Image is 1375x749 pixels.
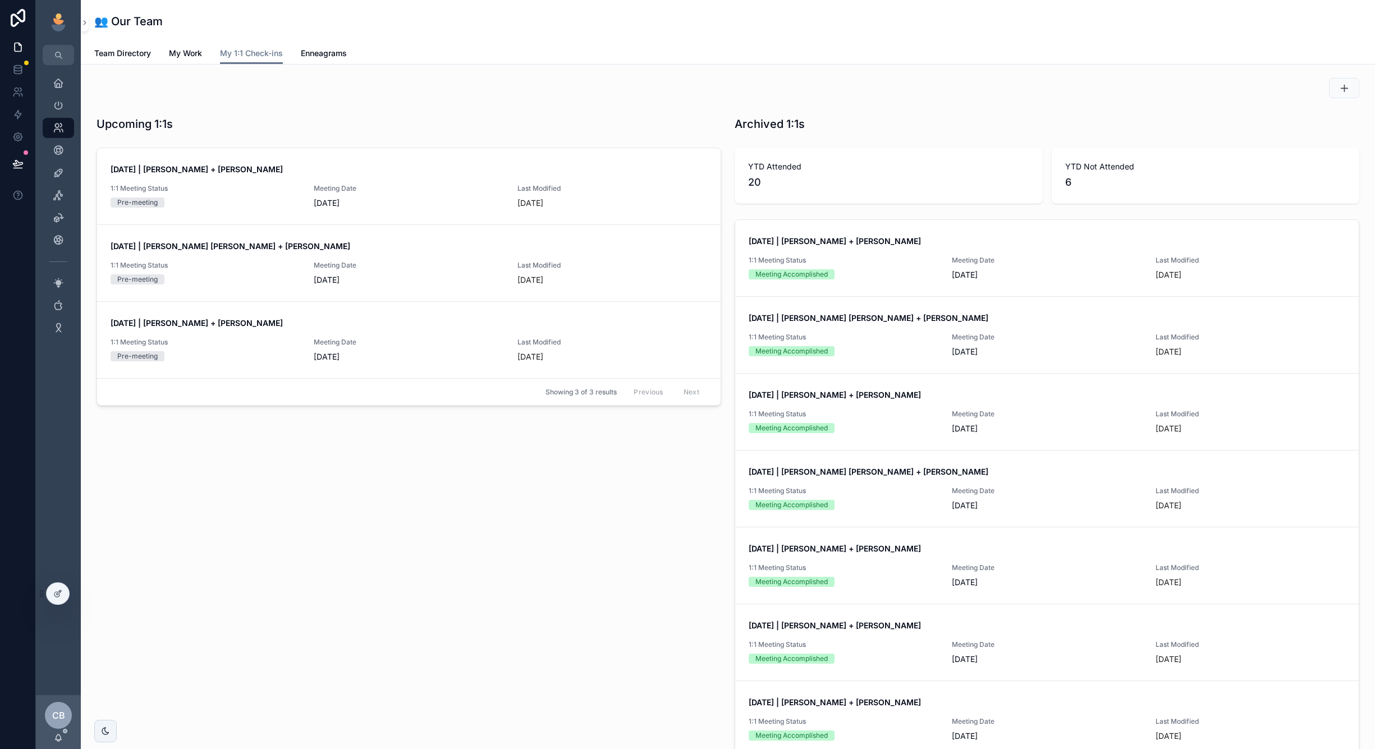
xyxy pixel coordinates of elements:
[1156,717,1345,726] span: Last Modified
[97,224,721,301] a: [DATE] | [PERSON_NAME] [PERSON_NAME] + [PERSON_NAME]1:1 Meeting StatusPre-meetingMeeting Date[DAT...
[314,184,503,193] span: Meeting Date
[314,351,503,362] span: [DATE]
[169,43,202,66] a: My Work
[301,48,347,59] span: Enneagrams
[748,161,1029,172] span: YTD Attended
[517,338,707,347] span: Last Modified
[749,313,988,323] strong: [DATE] | [PERSON_NAME] [PERSON_NAME] + [PERSON_NAME]
[755,269,828,279] div: Meeting Accomplished
[1065,174,1346,190] span: 6
[952,269,1142,281] span: [DATE]
[952,333,1142,342] span: Meeting Date
[735,296,1359,373] a: [DATE] | [PERSON_NAME] [PERSON_NAME] + [PERSON_NAME]1:1 Meeting StatusMeeting AccomplishedMeeting...
[314,197,503,209] span: [DATE]
[749,390,921,399] strong: [DATE] | [PERSON_NAME] + [PERSON_NAME]
[1156,577,1181,588] p: [DATE]
[1156,256,1345,265] span: Last Modified
[97,301,721,378] a: [DATE] | [PERSON_NAME] + [PERSON_NAME]1:1 Meeting StatusPre-meetingMeeting Date[DATE]Last Modifie...
[117,274,158,284] div: Pre-meeting
[314,261,503,270] span: Meeting Date
[749,486,938,495] span: 1:1 Meeting Status
[952,410,1142,419] span: Meeting Date
[735,604,1359,681] a: [DATE] | [PERSON_NAME] + [PERSON_NAME]1:1 Meeting StatusMeeting AccomplishedMeeting Date[DATE]Las...
[111,318,283,328] strong: [DATE] | [PERSON_NAME] + [PERSON_NAME]
[546,388,617,397] span: Showing 3 of 3 results
[755,654,828,664] div: Meeting Accomplished
[755,423,828,433] div: Meeting Accomplished
[36,65,81,352] div: scrollable content
[1156,410,1345,419] span: Last Modified
[749,717,938,726] span: 1:1 Meeting Status
[517,274,543,286] p: [DATE]
[1156,346,1181,357] p: [DATE]
[517,184,707,193] span: Last Modified
[749,467,988,476] strong: [DATE] | [PERSON_NAME] [PERSON_NAME] + [PERSON_NAME]
[952,256,1142,265] span: Meeting Date
[748,174,1029,190] span: 20
[97,116,173,132] h1: Upcoming 1:1s
[111,184,300,193] span: 1:1 Meeting Status
[749,697,921,707] strong: [DATE] | [PERSON_NAME] + [PERSON_NAME]
[1156,423,1181,434] p: [DATE]
[735,373,1359,450] a: [DATE] | [PERSON_NAME] + [PERSON_NAME]1:1 Meeting StatusMeeting AccomplishedMeeting Date[DATE]Las...
[111,164,283,174] strong: [DATE] | [PERSON_NAME] + [PERSON_NAME]
[735,527,1359,604] a: [DATE] | [PERSON_NAME] + [PERSON_NAME]1:1 Meeting StatusMeeting AccomplishedMeeting Date[DATE]Las...
[749,640,938,649] span: 1:1 Meeting Status
[735,220,1359,296] a: [DATE] | [PERSON_NAME] + [PERSON_NAME]1:1 Meeting StatusMeeting AccomplishedMeeting Date[DATE]Las...
[952,654,1142,665] span: [DATE]
[952,423,1142,434] span: [DATE]
[749,410,938,419] span: 1:1 Meeting Status
[301,43,347,66] a: Enneagrams
[735,450,1359,527] a: [DATE] | [PERSON_NAME] [PERSON_NAME] + [PERSON_NAME]1:1 Meeting StatusMeeting AccomplishedMeeting...
[735,116,805,132] h1: Archived 1:1s
[952,486,1142,495] span: Meeting Date
[952,577,1142,588] span: [DATE]
[1156,640,1345,649] span: Last Modified
[94,43,151,66] a: Team Directory
[952,346,1142,357] span: [DATE]
[952,730,1142,742] span: [DATE]
[1156,500,1181,511] p: [DATE]
[1156,486,1345,495] span: Last Modified
[755,730,828,741] div: Meeting Accomplished
[749,256,938,265] span: 1:1 Meeting Status
[952,500,1142,511] span: [DATE]
[749,621,921,630] strong: [DATE] | [PERSON_NAME] + [PERSON_NAME]
[1065,161,1346,172] span: YTD Not Attended
[1156,654,1181,665] p: [DATE]
[952,717,1142,726] span: Meeting Date
[1156,269,1181,281] p: [DATE]
[94,48,151,59] span: Team Directory
[111,338,300,347] span: 1:1 Meeting Status
[97,148,721,224] a: [DATE] | [PERSON_NAME] + [PERSON_NAME]1:1 Meeting StatusPre-meetingMeeting Date[DATE]Last Modifie...
[749,544,921,553] strong: [DATE] | [PERSON_NAME] + [PERSON_NAME]
[94,13,163,29] h1: 👥 Our Team
[952,640,1142,649] span: Meeting Date
[755,577,828,587] div: Meeting Accomplished
[314,338,503,347] span: Meeting Date
[749,563,938,572] span: 1:1 Meeting Status
[517,351,543,362] p: [DATE]
[517,197,543,209] p: [DATE]
[749,333,938,342] span: 1:1 Meeting Status
[117,197,158,208] div: Pre-meeting
[755,500,828,510] div: Meeting Accomplished
[111,241,350,251] strong: [DATE] | [PERSON_NAME] [PERSON_NAME] + [PERSON_NAME]
[220,43,283,65] a: My 1:1 Check-ins
[1156,730,1181,742] p: [DATE]
[49,13,67,31] img: App logo
[749,236,921,246] strong: [DATE] | [PERSON_NAME] + [PERSON_NAME]
[117,351,158,361] div: Pre-meeting
[111,261,300,270] span: 1:1 Meeting Status
[220,48,283,59] span: My 1:1 Check-ins
[169,48,202,59] span: My Work
[755,346,828,356] div: Meeting Accomplished
[952,563,1142,572] span: Meeting Date
[52,709,65,722] span: CB
[1156,333,1345,342] span: Last Modified
[517,261,707,270] span: Last Modified
[314,274,503,286] span: [DATE]
[1156,563,1345,572] span: Last Modified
